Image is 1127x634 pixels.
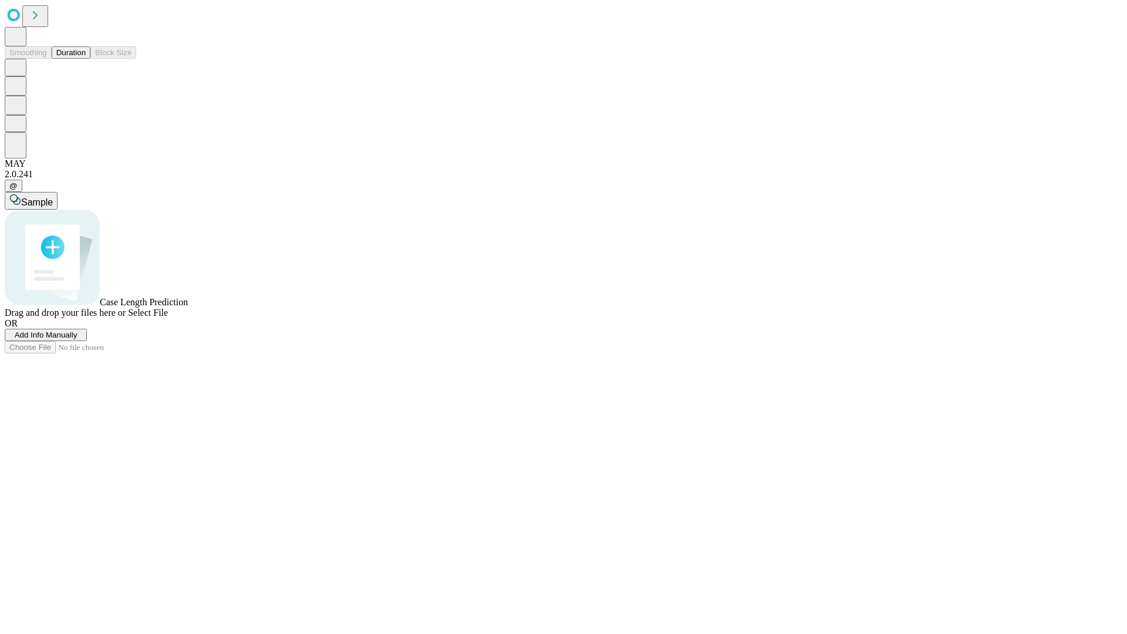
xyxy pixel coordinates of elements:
[52,46,90,59] button: Duration
[21,197,53,207] span: Sample
[90,46,136,59] button: Block Size
[5,192,58,210] button: Sample
[128,308,168,318] span: Select File
[15,331,77,339] span: Add Info Manually
[5,46,52,59] button: Smoothing
[5,318,18,328] span: OR
[100,297,188,307] span: Case Length Prediction
[5,308,126,318] span: Drag and drop your files here or
[5,169,1122,180] div: 2.0.241
[5,180,22,192] button: @
[5,158,1122,169] div: MAY
[5,329,87,341] button: Add Info Manually
[9,181,18,190] span: @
